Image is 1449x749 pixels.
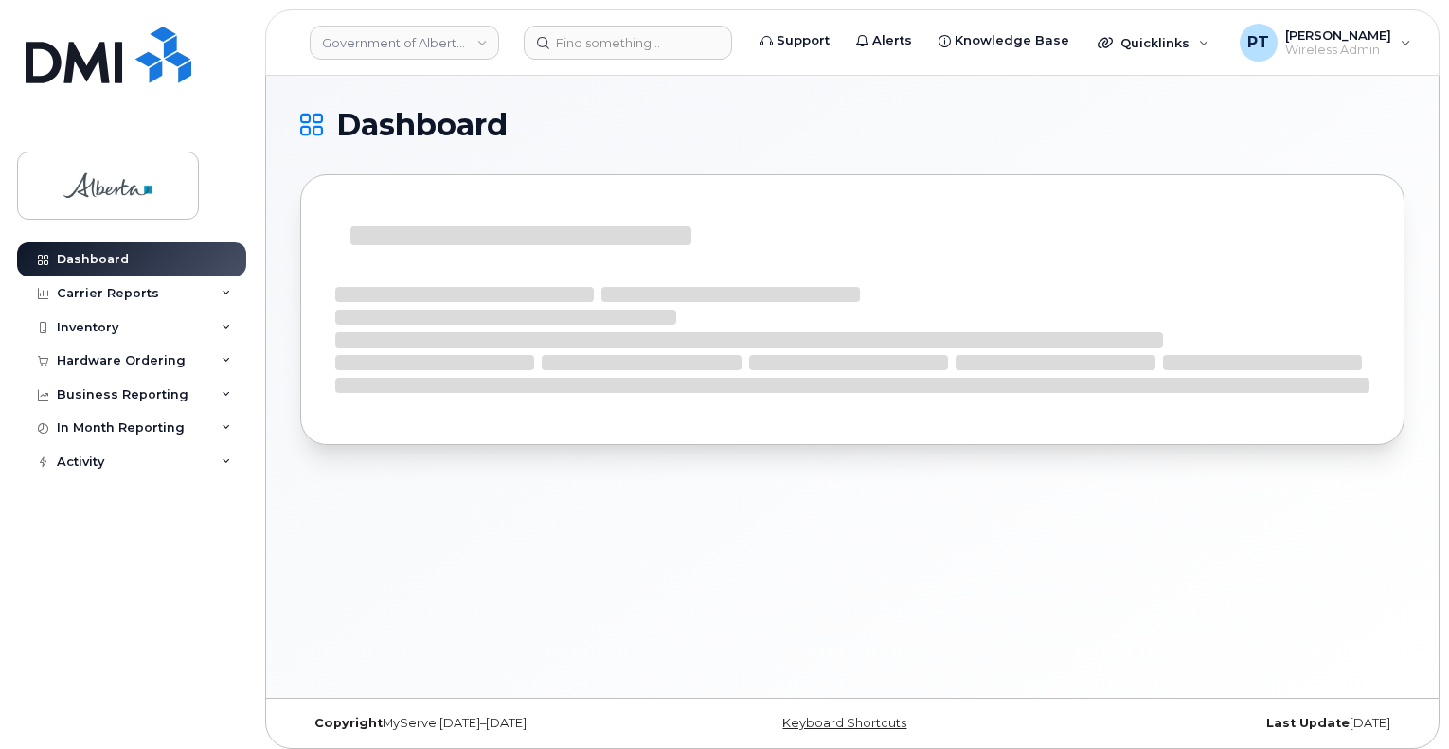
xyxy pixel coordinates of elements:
a: Keyboard Shortcuts [782,716,906,730]
strong: Last Update [1266,716,1350,730]
div: [DATE] [1036,716,1404,731]
span: Dashboard [336,111,508,139]
div: MyServe [DATE]–[DATE] [300,716,669,731]
strong: Copyright [314,716,383,730]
